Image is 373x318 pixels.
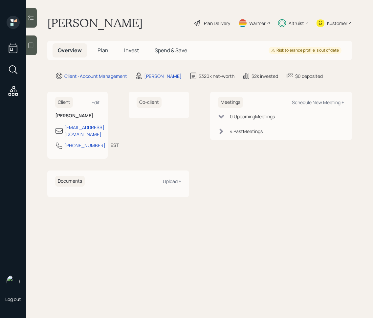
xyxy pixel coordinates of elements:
[55,113,100,119] h6: [PERSON_NAME]
[92,99,100,105] div: Edit
[137,97,162,108] h6: Co-client
[292,99,344,105] div: Schedule New Meeting +
[64,73,127,79] div: Client · Account Management
[204,20,230,27] div: Plan Delivery
[155,47,187,54] span: Spend & Save
[64,142,105,149] div: [PHONE_NUMBER]
[7,275,20,288] img: retirable_logo.png
[5,296,21,302] div: Log out
[218,97,243,108] h6: Meetings
[58,47,82,54] span: Overview
[249,20,266,27] div: Warmer
[111,142,119,148] div: EST
[271,48,339,53] div: Risk tolerance profile is out of date
[64,124,104,138] div: [EMAIL_ADDRESS][DOMAIN_NAME]
[252,73,278,79] div: $2k invested
[163,178,181,184] div: Upload +
[144,73,182,79] div: [PERSON_NAME]
[327,20,347,27] div: Kustomer
[199,73,234,79] div: $320k net-worth
[55,176,85,187] h6: Documents
[124,47,139,54] span: Invest
[230,113,275,120] div: 0 Upcoming Meeting s
[98,47,108,54] span: Plan
[289,20,304,27] div: Altruist
[295,73,323,79] div: $0 deposited
[230,128,263,135] div: 4 Past Meeting s
[47,16,143,30] h1: [PERSON_NAME]
[55,97,73,108] h6: Client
